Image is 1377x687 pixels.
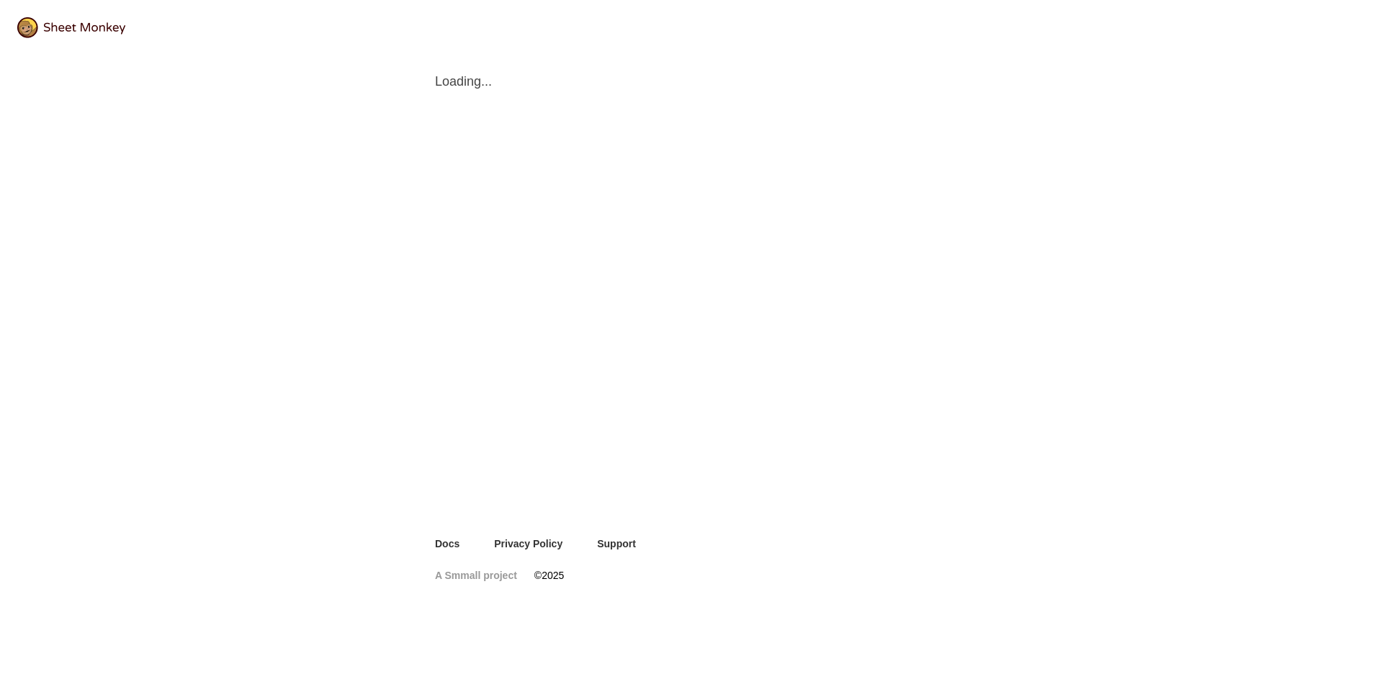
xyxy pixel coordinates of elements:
a: Docs [435,536,459,551]
a: A Smmall project [435,568,517,583]
img: logo@2x.png [17,17,125,38]
a: Support [597,536,636,551]
a: Privacy Policy [494,536,562,551]
span: Loading... [435,73,942,90]
span: © 2025 [534,568,564,583]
